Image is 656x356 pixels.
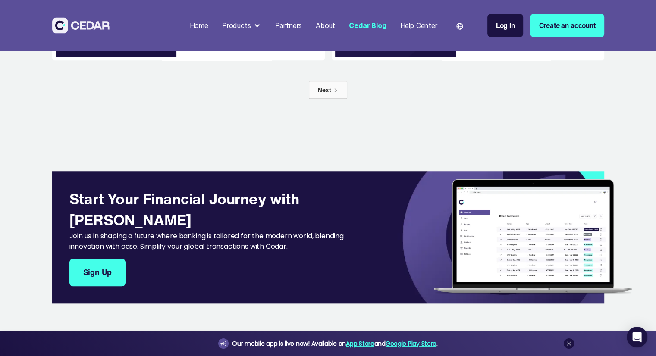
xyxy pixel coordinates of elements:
div: Products [222,20,251,31]
div: Help Center [400,20,437,31]
div: Partners [275,20,302,31]
a: Home [186,16,212,35]
img: world icon [456,23,463,30]
a: Log in [487,14,524,37]
p: Join us in shaping a future where banking is tailored for the modern world, blending innovation w... [69,231,380,252]
div: Our mobile app is live now! Available on and . [232,338,437,349]
a: App Store [346,339,374,348]
h4: Start Your Financial Journey with [PERSON_NAME] [69,188,380,231]
a: Help Center [396,16,440,35]
div: Next [318,85,331,94]
div: Open Intercom Messenger [627,327,647,347]
a: Partners [271,16,305,35]
a: Cedar Blog [345,16,389,35]
div: List [52,81,604,99]
img: announcement [220,340,227,347]
a: About [312,16,339,35]
a: Next Page [309,81,347,99]
div: Home [190,20,208,31]
a: Sign Up [69,259,126,286]
a: Create an account [530,14,604,37]
div: About [316,20,335,31]
div: Log in [496,20,515,31]
a: Google Play Store [386,339,436,348]
div: Products [219,17,265,34]
div: Cedar Blog [349,20,386,31]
